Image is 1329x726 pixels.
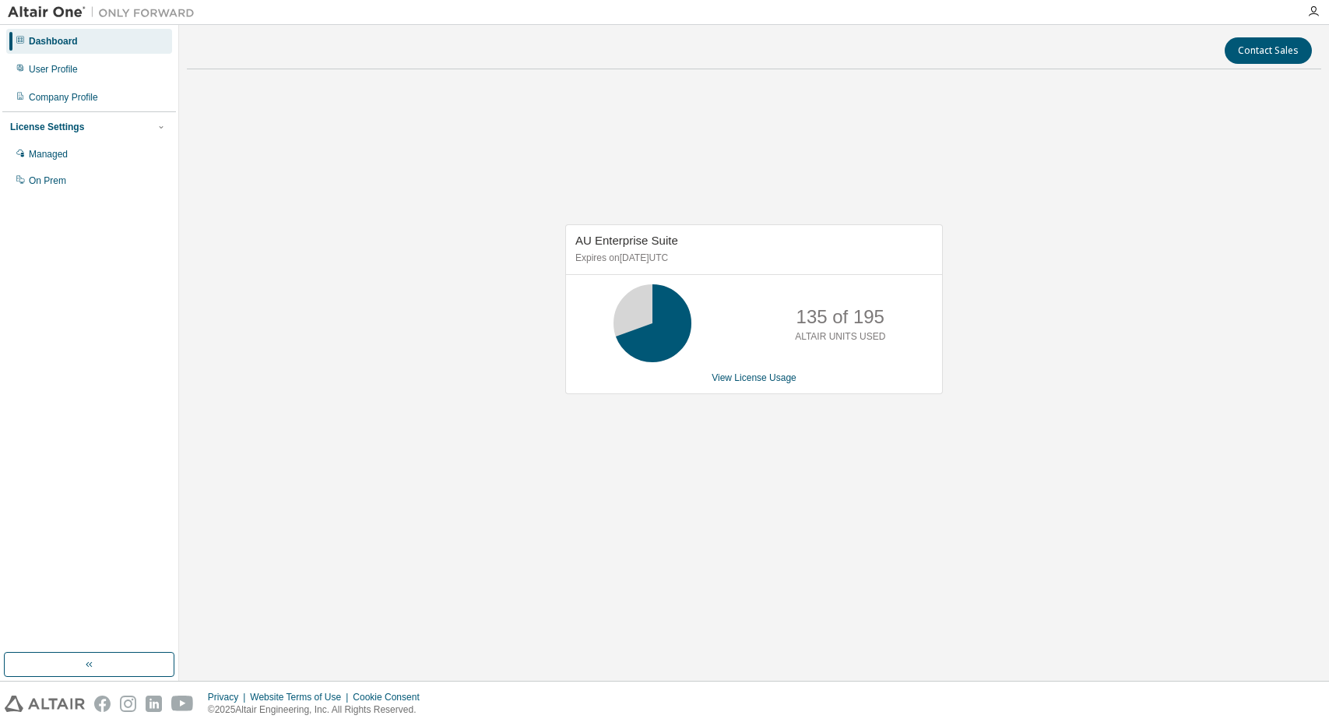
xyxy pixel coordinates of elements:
img: Altair One [8,5,202,20]
img: instagram.svg [120,696,136,712]
img: facebook.svg [94,696,111,712]
div: License Settings [10,121,84,133]
div: On Prem [29,174,66,187]
img: linkedin.svg [146,696,162,712]
div: Website Terms of Use [250,691,353,703]
p: ALTAIR UNITS USED [795,330,885,344]
p: Expires on [DATE] UTC [575,252,929,265]
p: © 2025 Altair Engineering, Inc. All Rights Reserved. [208,703,429,717]
a: View License Usage [712,372,796,383]
div: Privacy [208,691,250,703]
button: Contact Sales [1225,37,1312,64]
span: AU Enterprise Suite [575,234,678,247]
div: Company Profile [29,91,98,104]
img: altair_logo.svg [5,696,85,712]
div: Managed [29,148,68,160]
img: youtube.svg [171,696,194,712]
div: User Profile [29,63,78,76]
div: Cookie Consent [353,691,428,703]
div: Dashboard [29,35,78,48]
p: 135 of 195 [796,304,884,330]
